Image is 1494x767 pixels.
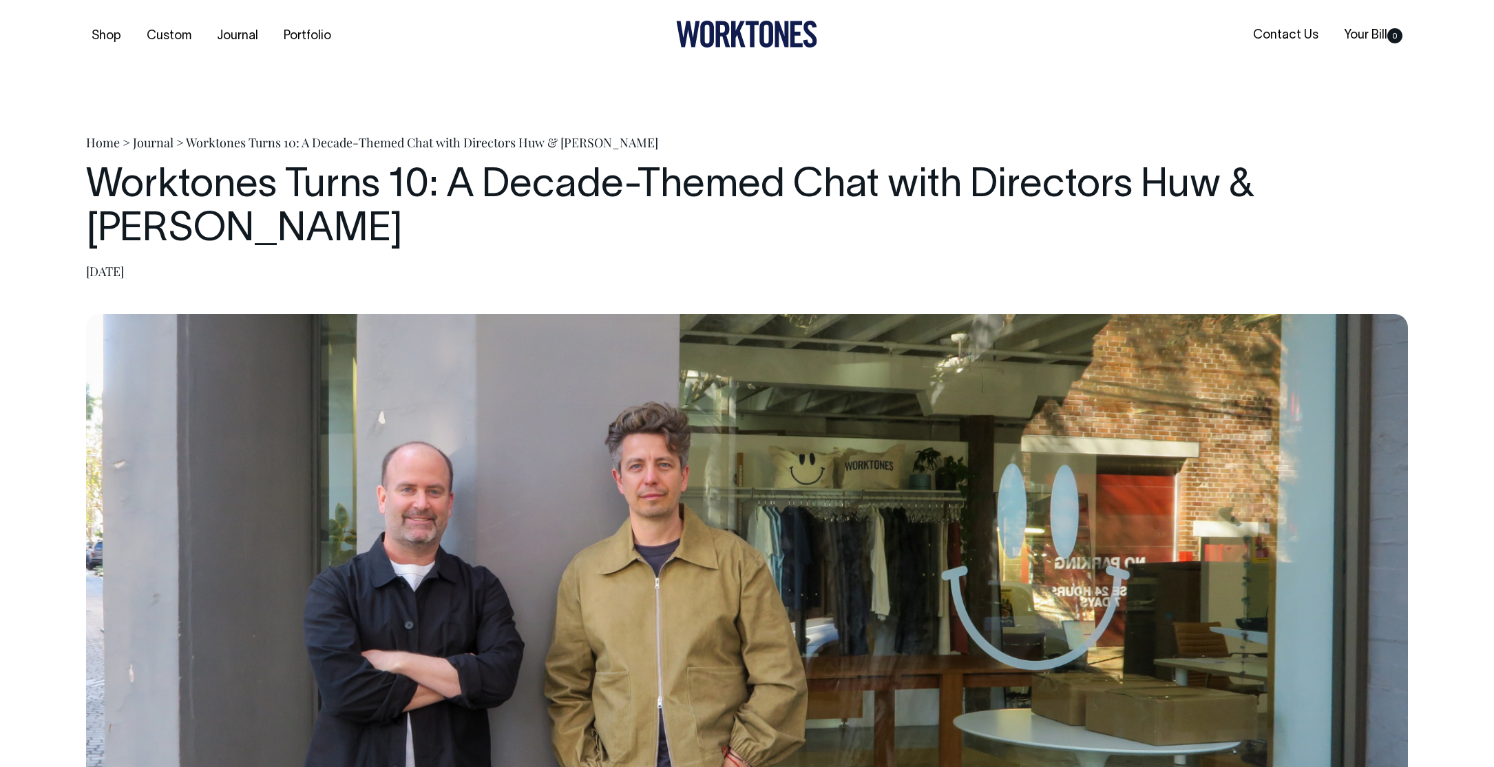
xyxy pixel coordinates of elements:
[1248,24,1324,47] a: Contact Us
[86,263,124,280] time: [DATE]
[278,25,337,48] a: Portfolio
[133,134,173,151] a: Journal
[86,25,127,48] a: Shop
[1338,24,1408,47] a: Your Bill0
[123,134,130,151] span: >
[211,25,264,48] a: Journal
[176,134,184,151] span: >
[186,134,658,151] span: Worktones Turns 10: A Decade-Themed Chat with Directors Huw & [PERSON_NAME]
[86,134,120,151] a: Home
[86,165,1408,253] h1: Worktones Turns 10: A Decade-Themed Chat with Directors Huw & [PERSON_NAME]
[141,25,197,48] a: Custom
[1387,28,1402,43] span: 0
